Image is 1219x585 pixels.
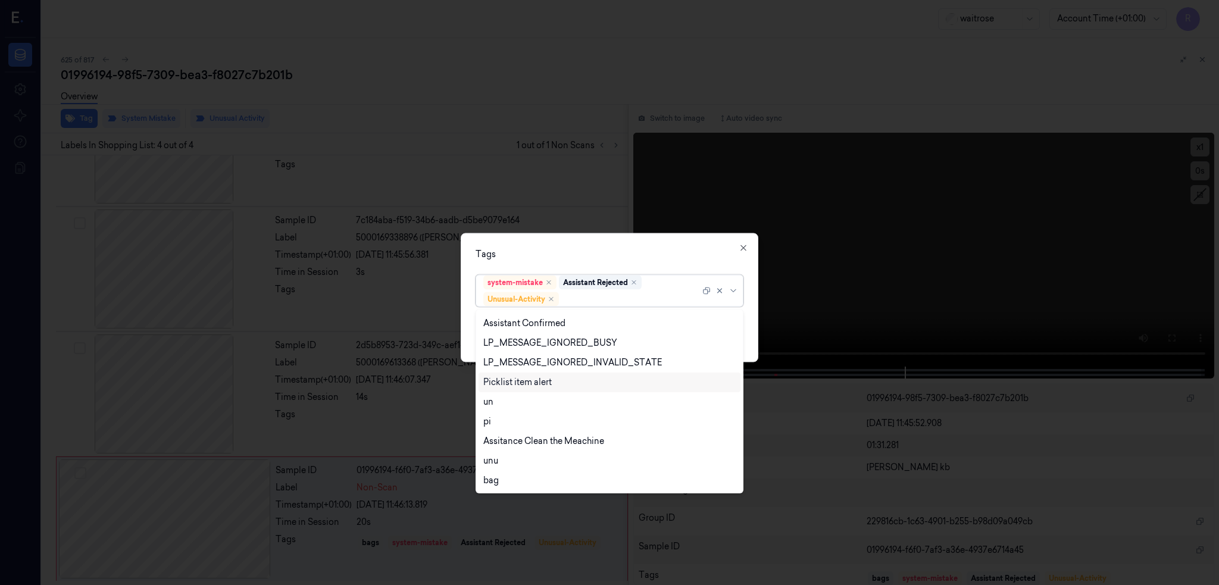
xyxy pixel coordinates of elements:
div: Remove ,Assistant Rejected [630,279,637,286]
div: Assistant Rejected [563,277,628,287]
div: Assitance Clean the Meachine [483,435,604,448]
div: Remove ,system-mistake [545,279,552,286]
div: Unusual-Activity [487,293,545,304]
div: system-mistake [487,277,543,287]
div: bag [483,474,499,487]
div: unu [483,455,498,467]
div: pi [483,415,491,428]
div: Tags [476,248,743,260]
div: Remove ,Unusual-Activity [548,295,555,302]
div: Assistant Confirmed [483,317,565,330]
div: Picklist item alert [483,376,552,389]
div: LP_MESSAGE_IGNORED_INVALID_STATE [483,356,662,369]
div: un [483,396,493,408]
div: LP_MESSAGE_IGNORED_BUSY [483,337,617,349]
